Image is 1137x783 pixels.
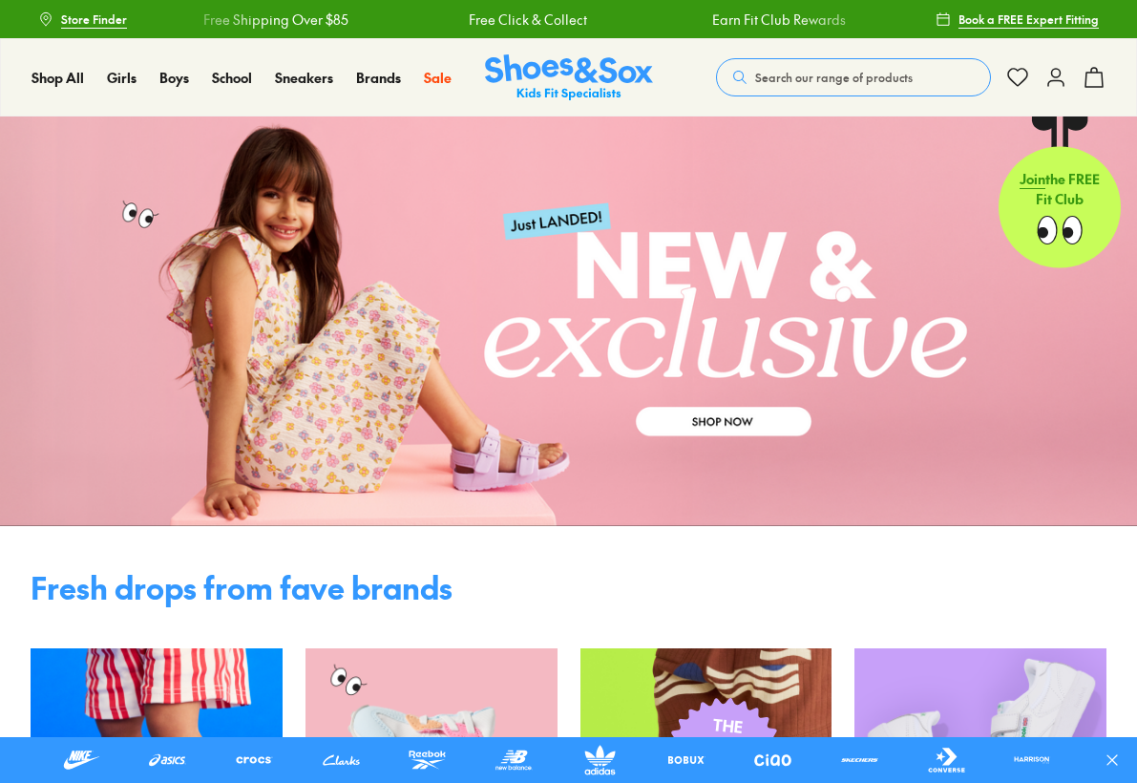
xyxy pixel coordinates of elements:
[1020,169,1045,188] span: Join
[38,2,127,36] a: Store Finder
[356,68,401,88] a: Brands
[159,68,189,87] span: Boys
[32,68,84,88] a: Shop All
[159,68,189,88] a: Boys
[958,11,1099,28] span: Book a FREE Expert Fitting
[716,58,991,96] button: Search our range of products
[465,10,583,30] a: Free Click & Collect
[999,116,1121,268] a: Jointhe FREE Fit Club
[32,68,84,87] span: Shop All
[275,68,333,88] a: Sneakers
[212,68,252,87] span: School
[485,54,653,101] a: Shoes & Sox
[200,10,345,30] a: Free Shipping Over $85
[424,68,452,88] a: Sale
[107,68,137,87] span: Girls
[709,10,843,30] a: Earn Fit Club Rewards
[107,68,137,88] a: Girls
[61,11,127,28] span: Store Finder
[356,68,401,87] span: Brands
[755,69,913,86] span: Search our range of products
[485,54,653,101] img: SNS_Logo_Responsive.svg
[275,68,333,87] span: Sneakers
[424,68,452,87] span: Sale
[999,154,1121,224] p: the FREE Fit Club
[212,68,252,88] a: School
[936,2,1099,36] a: Book a FREE Expert Fitting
